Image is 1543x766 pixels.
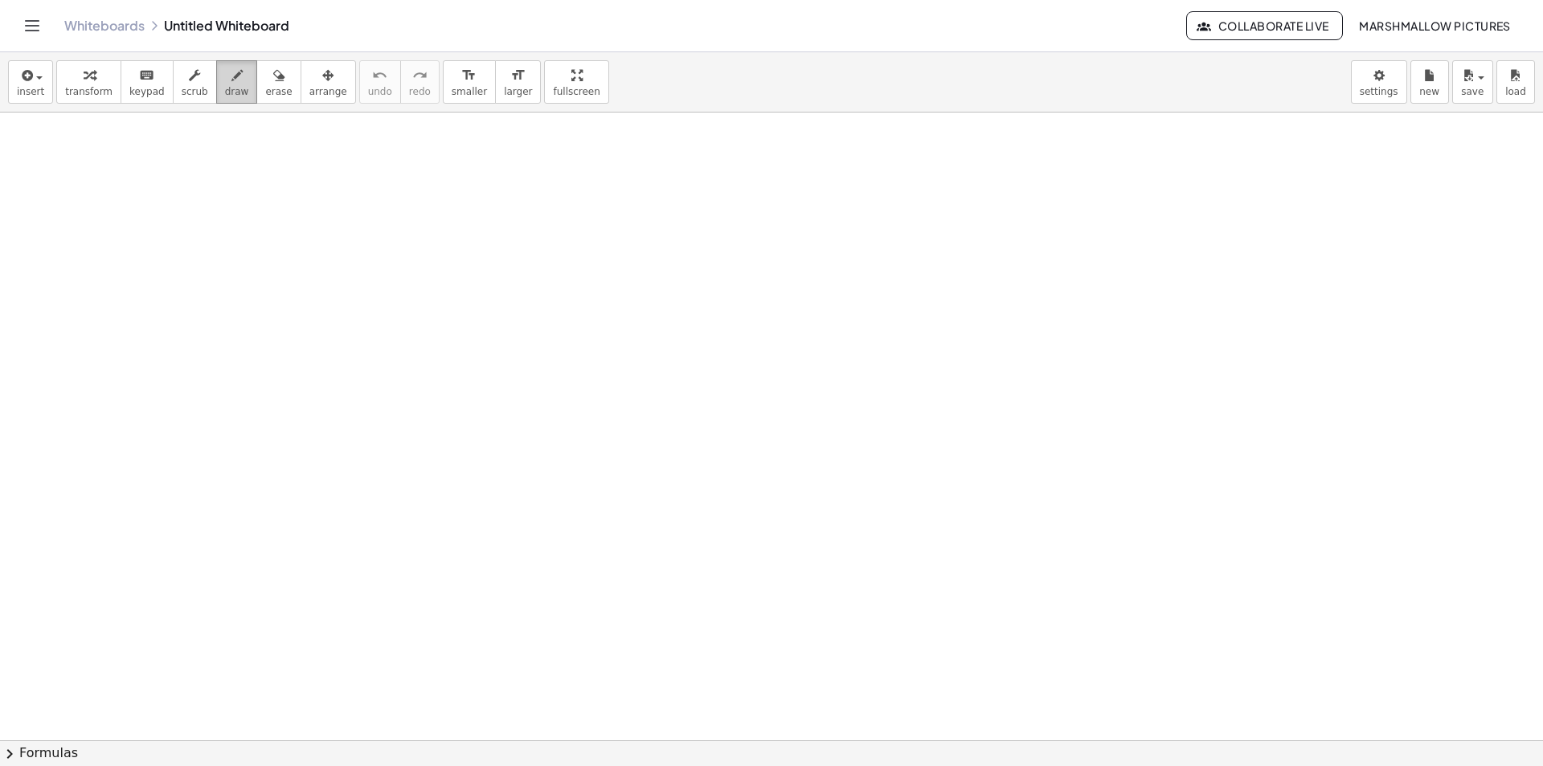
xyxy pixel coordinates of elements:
button: fullscreen [544,60,608,104]
button: load [1496,60,1535,104]
button: draw [216,60,258,104]
button: Collaborate Live [1186,11,1342,40]
button: settings [1351,60,1407,104]
a: Whiteboards [64,18,145,34]
span: keypad [129,86,165,97]
button: save [1452,60,1493,104]
i: keyboard [139,66,154,85]
button: erase [256,60,301,104]
span: save [1461,86,1484,97]
button: undoundo [359,60,401,104]
span: insert [17,86,44,97]
button: Marshmallow Pictures [1346,11,1524,40]
span: settings [1360,86,1398,97]
span: fullscreen [553,86,600,97]
span: Collaborate Live [1200,18,1328,33]
span: load [1505,86,1526,97]
span: redo [409,86,431,97]
button: Toggle navigation [19,13,45,39]
span: Marshmallow Pictures [1359,18,1511,33]
i: redo [412,66,428,85]
span: new [1419,86,1439,97]
span: transform [65,86,113,97]
span: undo [368,86,392,97]
button: keyboardkeypad [121,60,174,104]
span: smaller [452,86,487,97]
button: transform [56,60,121,104]
span: arrange [309,86,347,97]
i: undo [372,66,387,85]
button: format_sizelarger [495,60,541,104]
span: erase [265,86,292,97]
span: draw [225,86,249,97]
span: scrub [182,86,208,97]
button: insert [8,60,53,104]
button: new [1410,60,1449,104]
button: arrange [301,60,356,104]
span: larger [504,86,532,97]
i: format_size [461,66,477,85]
button: redoredo [400,60,440,104]
button: scrub [173,60,217,104]
button: format_sizesmaller [443,60,496,104]
i: format_size [510,66,526,85]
